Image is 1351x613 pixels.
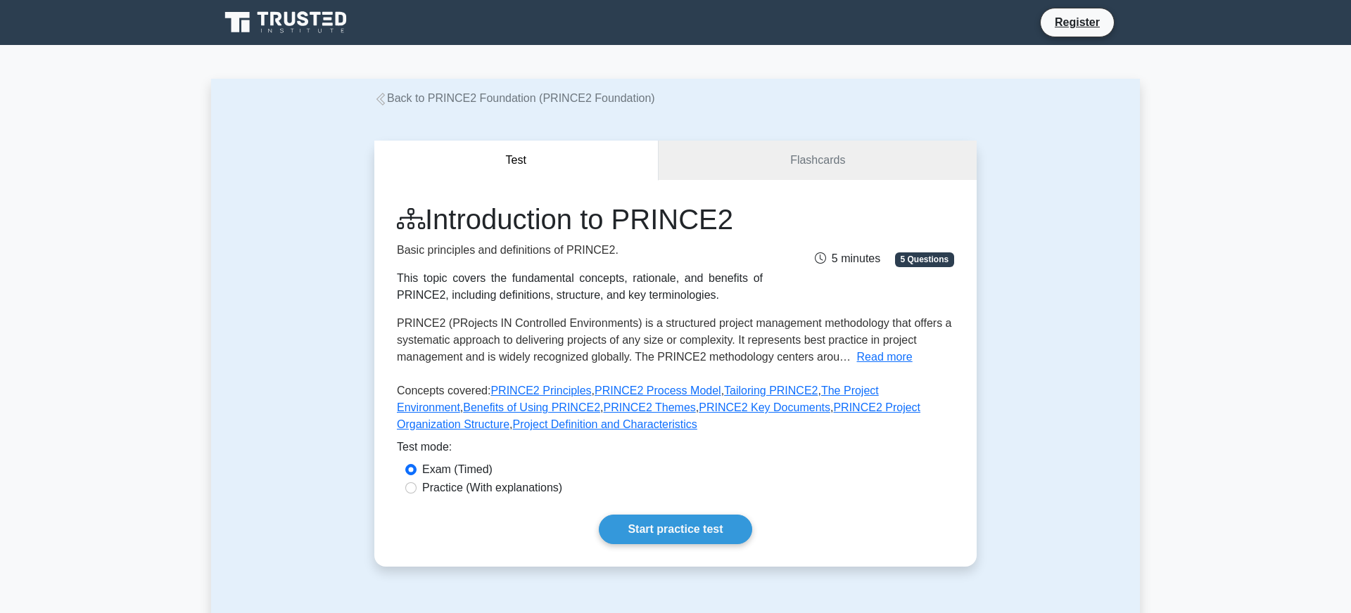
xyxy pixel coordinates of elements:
a: PRINCE2 Themes [603,401,695,413]
span: PRINCE2 (PRojects IN Controlled Environments) is a structured project management methodology that... [397,317,952,363]
label: Exam (Timed) [422,461,493,478]
a: Tailoring PRINCE2 [724,385,818,396]
p: Concepts covered: , , , , , , , , [397,382,954,439]
a: Start practice test [599,515,751,544]
a: Benefits of Using PRINCE2 [463,401,600,413]
span: 5 minutes [815,252,880,264]
a: Register [1046,13,1108,31]
span: 5 Questions [895,252,954,266]
div: Test mode: [397,439,954,461]
label: Practice (With explanations) [422,479,562,496]
a: The Project Environment [397,385,879,413]
a: Flashcards [659,141,977,181]
a: PRINCE2 Key Documents [699,401,830,413]
a: PRINCE2 Principles [490,385,591,396]
a: Project Definition and Characteristics [513,418,697,430]
h1: Introduction to PRINCE2 [397,202,763,236]
button: Read more [857,349,913,366]
p: Basic principles and definitions of PRINCE2. [397,242,763,259]
button: Test [374,141,659,181]
div: This topic covers the fundamental concepts, rationale, and benefits of PRINCE2, including definit... [397,270,763,304]
a: PRINCE2 Process Model [595,385,721,396]
a: Back to PRINCE2 Foundation (PRINCE2 Foundation) [374,92,655,104]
